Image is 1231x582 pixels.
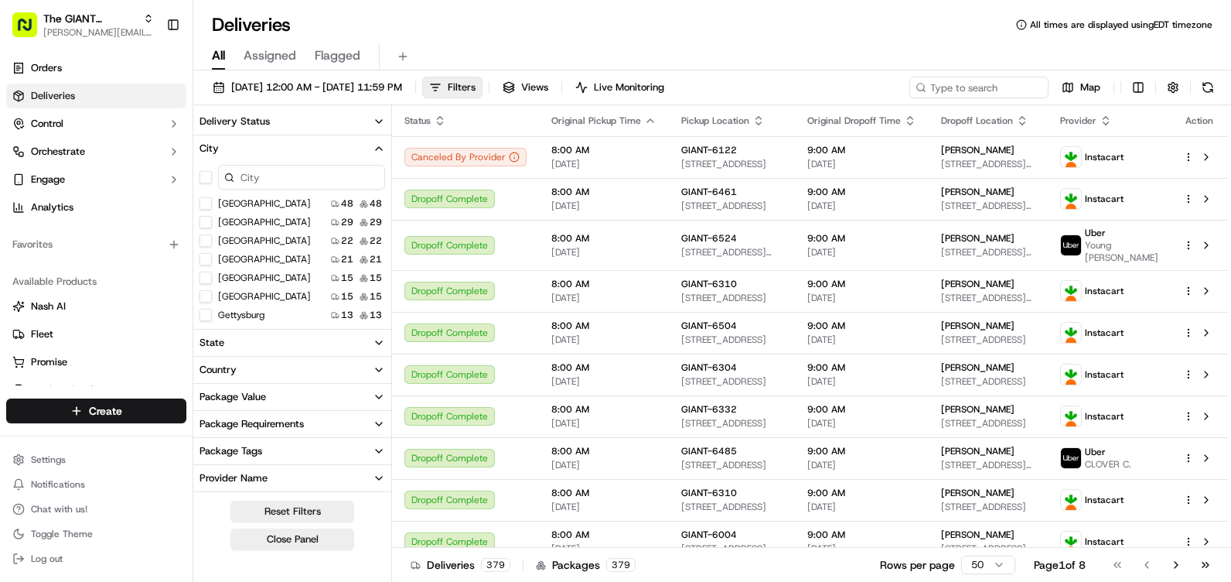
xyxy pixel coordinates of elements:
[681,543,783,555] span: [STREET_ADDRESS]
[1061,532,1081,552] img: profile_instacart_ahold_partner.png
[941,334,1035,346] span: [STREET_ADDRESS]
[109,262,187,274] a: Powered byPylon
[31,61,62,75] span: Orders
[31,300,66,313] span: Nash AI
[681,417,783,430] span: [STREET_ADDRESS]
[551,292,656,304] span: [DATE]
[6,195,186,220] a: Analytics
[341,235,353,247] span: 22
[370,216,382,228] span: 29
[199,390,266,404] div: Package Value
[404,115,431,127] span: Status
[681,158,783,170] span: [STREET_ADDRESS]
[681,361,737,374] span: GIANT-6304
[31,528,93,540] span: Toggle Theme
[199,115,270,128] div: Delivery Status
[6,232,186,257] div: Favorites
[807,144,916,156] span: 9:00 AM
[199,363,237,377] div: Country
[1061,490,1081,510] img: profile_instacart_ahold_partner.png
[6,6,160,43] button: The GIANT Company[PERSON_NAME][EMAIL_ADDRESS][PERSON_NAME][DOMAIN_NAME]
[1085,446,1106,458] span: Uber
[6,474,186,495] button: Notifications
[681,186,737,198] span: GIANT-6461
[1061,448,1081,468] img: profile_uber_ahold_partner.png
[370,309,382,321] span: 13
[681,459,783,471] span: [STREET_ADDRESS]
[31,327,53,341] span: Fleet
[370,272,382,284] span: 15
[199,142,219,156] div: City
[551,158,656,170] span: [DATE]
[193,438,391,464] button: Package Tags
[681,403,737,416] span: GIANT-6332
[193,330,391,356] button: State
[1085,151,1124,163] span: Instacart
[941,158,1035,170] span: [STREET_ADDRESS][PERSON_NAME]
[551,361,656,374] span: 8:00 AM
[941,292,1035,304] span: [STREET_ADDRESS][PERSON_NAME]
[1061,147,1081,167] img: profile_instacart_ahold_partner.png
[551,186,656,198] span: 8:00 AM
[6,449,186,471] button: Settings
[551,403,656,416] span: 8:00 AM
[341,197,353,210] span: 48
[1061,406,1081,426] img: profile_instacart_ahold_partner.png
[6,523,186,545] button: Toggle Theme
[681,144,737,156] span: GIANT-6122
[1085,327,1124,339] span: Instacart
[6,294,186,319] button: Nash AI
[1183,115,1216,127] div: Action
[807,543,916,555] span: [DATE]
[341,290,353,303] span: 15
[193,108,391,135] button: Delivery Status
[193,135,391,162] button: City
[218,165,385,190] input: City
[807,320,916,332] span: 9:00 AM
[681,115,749,127] span: Pickup Location
[404,148,527,166] button: Canceled By Provider
[551,529,656,541] span: 8:00 AM
[807,158,916,170] span: [DATE]
[551,445,656,457] span: 8:00 AM
[1080,80,1100,94] span: Map
[941,403,1014,416] span: [PERSON_NAME]
[15,15,46,46] img: Nash
[1030,19,1212,31] span: All times are displayed using EDT timezone
[31,173,65,187] span: Engage
[218,235,311,247] label: [GEOGRAPHIC_DATA]
[199,336,224,350] div: State
[6,322,186,347] button: Fleet
[448,80,476,94] span: Filters
[681,445,737,457] span: GIANT-6485
[551,320,656,332] span: 8:00 AM
[218,309,264,321] label: Gettysburg
[941,320,1014,332] span: [PERSON_NAME]
[807,278,916,290] span: 9:00 AM
[218,253,311,265] label: [GEOGRAPHIC_DATA]
[807,445,916,457] span: 9:00 AM
[1085,410,1124,423] span: Instacart
[193,384,391,410] button: Package Value
[1085,458,1131,471] span: CLOVER C.
[481,558,510,572] div: 379
[681,334,783,346] span: [STREET_ADDRESS]
[681,529,737,541] span: GIANT-6004
[941,232,1014,245] span: [PERSON_NAME]
[218,272,311,284] label: [GEOGRAPHIC_DATA]
[551,278,656,290] span: 8:00 AM
[941,543,1035,555] span: [STREET_ADDRESS]
[681,292,783,304] span: [STREET_ADDRESS]
[218,216,311,228] label: [GEOGRAPHIC_DATA]
[606,558,636,572] div: 379
[941,445,1014,457] span: [PERSON_NAME]
[341,309,353,321] span: 13
[880,557,955,573] p: Rows per page
[244,46,296,65] span: Assigned
[124,218,254,246] a: 💻API Documentation
[40,100,278,116] input: Got a question? Start typing here...
[422,77,483,98] button: Filters
[681,320,737,332] span: GIANT-6504
[370,197,382,210] span: 48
